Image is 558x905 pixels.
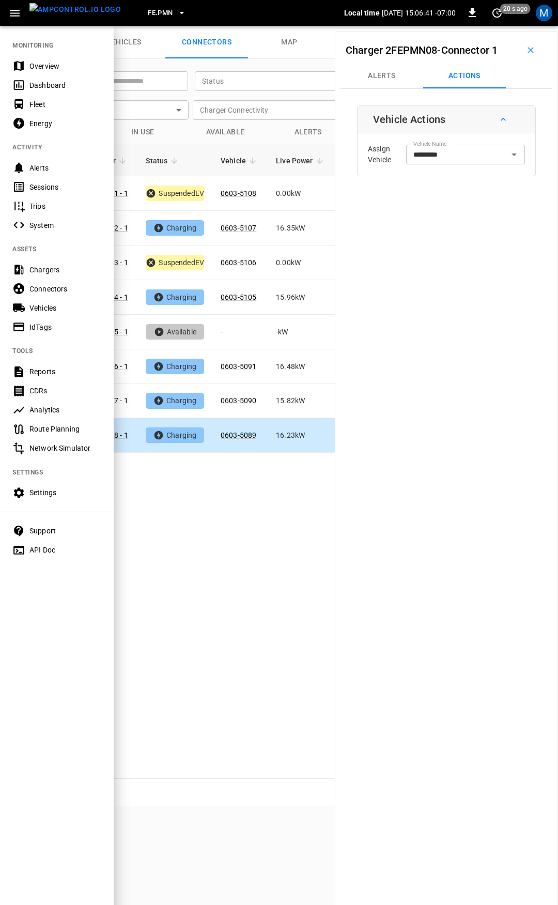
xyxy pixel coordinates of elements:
[29,386,101,396] div: CDRs
[29,366,101,377] div: Reports
[29,201,101,211] div: Trips
[29,80,101,90] div: Dashboard
[29,163,101,173] div: Alerts
[29,61,101,71] div: Overview
[29,118,101,129] div: Energy
[29,545,101,555] div: API Doc
[29,220,101,231] div: System
[489,5,505,21] button: set refresh interval
[29,424,101,434] div: Route Planning
[536,5,552,21] div: profile-icon
[29,303,101,313] div: Vehicles
[29,3,121,16] img: ampcontrol.io logo
[500,4,531,14] span: 20 s ago
[344,8,380,18] p: Local time
[29,265,101,275] div: Chargers
[29,99,101,110] div: Fleet
[29,322,101,332] div: IdTags
[29,443,101,453] div: Network Simulator
[29,405,101,415] div: Analytics
[29,487,101,498] div: Settings
[29,284,101,294] div: Connectors
[29,526,101,536] div: Support
[382,8,456,18] p: [DATE] 15:06:41 -07:00
[29,182,101,192] div: Sessions
[148,7,173,19] span: FE.PMN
